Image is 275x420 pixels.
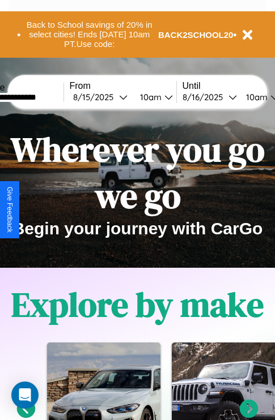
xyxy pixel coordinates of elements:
[158,30,234,40] b: BACK2SCHOOL20
[6,187,14,233] div: Give Feedback
[131,91,176,103] button: 10am
[134,92,164,102] div: 10am
[240,92,270,102] div: 10am
[73,92,119,102] div: 8 / 15 / 2025
[70,91,131,103] button: 8/15/2025
[183,92,229,102] div: 8 / 16 / 2025
[70,81,176,91] label: From
[21,17,158,52] button: Back to School savings of 20% in select cities! Ends [DATE] 10am PT.Use code:
[11,281,264,328] h1: Explore by make
[11,382,39,409] div: Open Intercom Messenger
